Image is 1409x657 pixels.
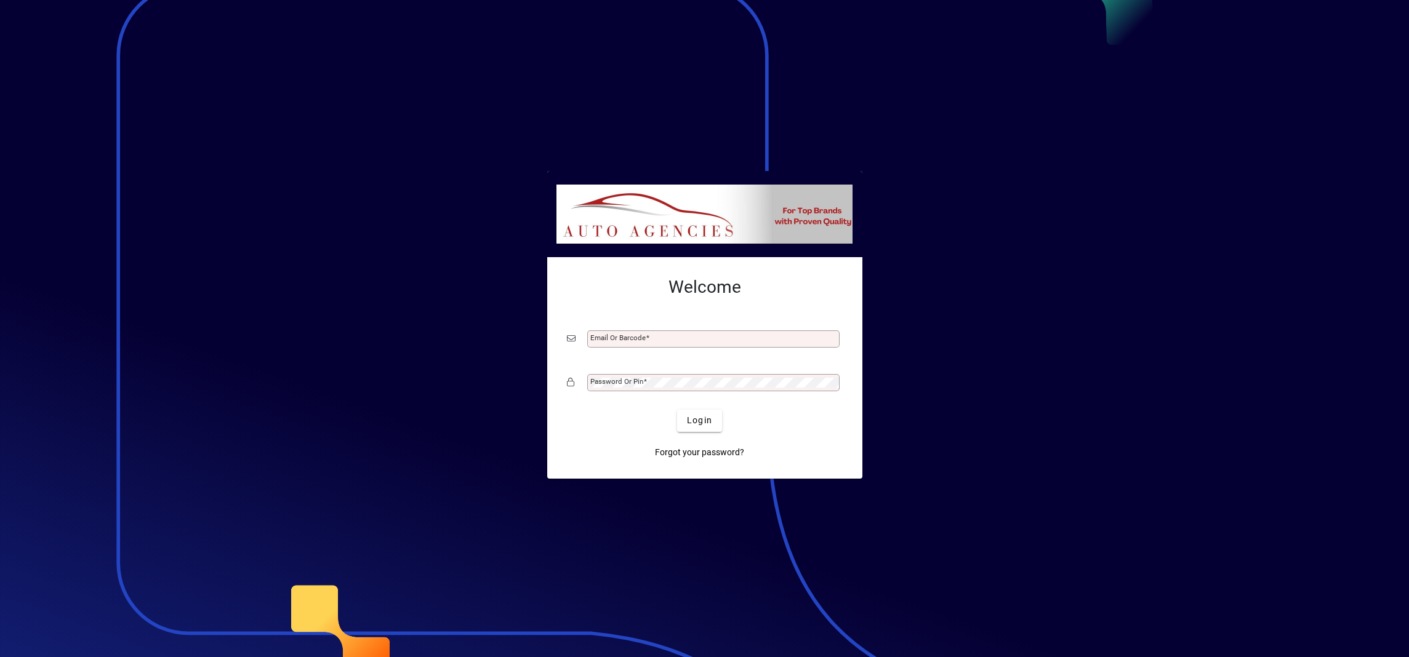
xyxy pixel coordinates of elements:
span: Login [687,414,712,427]
mat-label: Email or Barcode [590,333,646,342]
h2: Welcome [567,277,843,298]
a: Forgot your password? [650,442,749,464]
button: Login [677,410,722,432]
span: Forgot your password? [655,446,744,459]
mat-label: Password or Pin [590,377,643,386]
